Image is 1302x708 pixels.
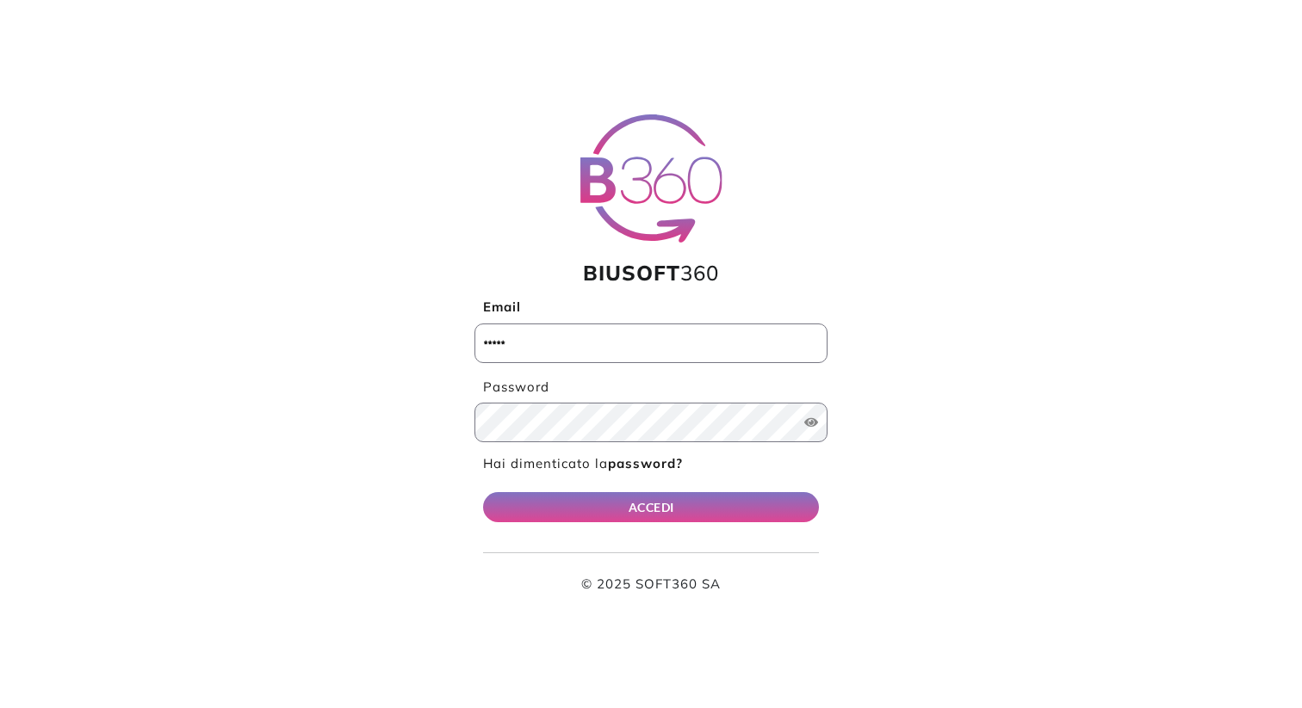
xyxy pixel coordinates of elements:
h1: 360 [474,261,828,286]
button: ACCEDI [483,492,819,522]
p: © 2025 SOFT360 SA [483,575,819,594]
span: BIUSOFT [583,260,680,286]
b: password? [608,455,683,471]
b: Email [483,299,521,315]
a: Hai dimenticato lapassword? [483,455,683,471]
label: Password [474,378,828,397]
